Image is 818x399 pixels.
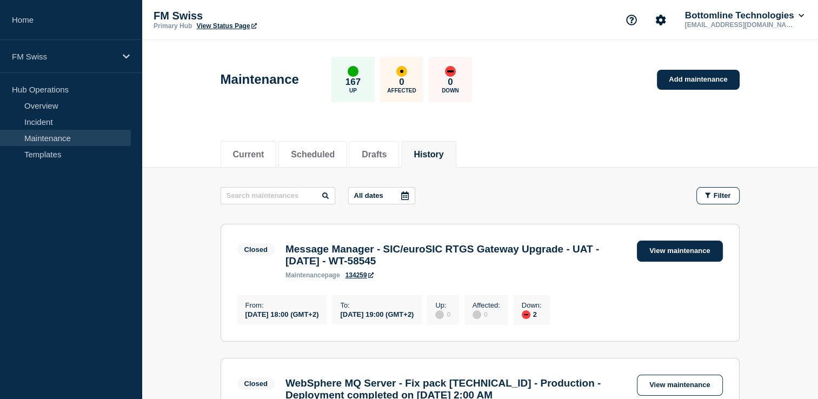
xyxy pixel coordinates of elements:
[649,9,672,31] button: Account settings
[473,310,481,319] div: disabled
[657,70,739,90] a: Add maintenance
[349,88,357,94] p: Up
[291,150,335,159] button: Scheduled
[285,243,626,267] h3: Message Manager - SIC/euroSIC RTGS Gateway Upgrade - UAT - [DATE] - WT-58545
[435,301,450,309] p: Up :
[285,271,340,279] p: page
[396,66,407,77] div: affected
[340,301,414,309] p: To :
[414,150,443,159] button: History
[154,22,192,30] p: Primary Hub
[683,10,806,21] button: Bottomline Technologies
[714,191,731,199] span: Filter
[221,72,299,87] h1: Maintenance
[637,241,722,262] a: View maintenance
[348,187,415,204] button: All dates
[354,191,383,199] p: All dates
[522,309,542,319] div: 2
[399,77,404,88] p: 0
[442,88,459,94] p: Down
[522,310,530,319] div: down
[696,187,740,204] button: Filter
[473,301,500,309] p: Affected :
[387,88,416,94] p: Affected
[340,309,414,318] div: [DATE] 19:00 (GMT+2)
[448,77,453,88] p: 0
[435,310,444,319] div: disabled
[620,9,643,31] button: Support
[435,309,450,319] div: 0
[345,271,374,279] a: 134259
[473,309,500,319] div: 0
[244,245,268,254] div: Closed
[362,150,387,159] button: Drafts
[637,375,722,396] a: View maintenance
[683,21,795,29] p: [EMAIL_ADDRESS][DOMAIN_NAME]
[522,301,542,309] p: Down :
[285,271,325,279] span: maintenance
[445,66,456,77] div: down
[221,187,335,204] input: Search maintenances
[245,309,319,318] div: [DATE] 18:00 (GMT+2)
[244,380,268,388] div: Closed
[348,66,358,77] div: up
[12,52,116,61] p: FM Swiss
[245,301,319,309] p: From :
[233,150,264,159] button: Current
[154,10,370,22] p: FM Swiss
[196,22,256,30] a: View Status Page
[345,77,361,88] p: 167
